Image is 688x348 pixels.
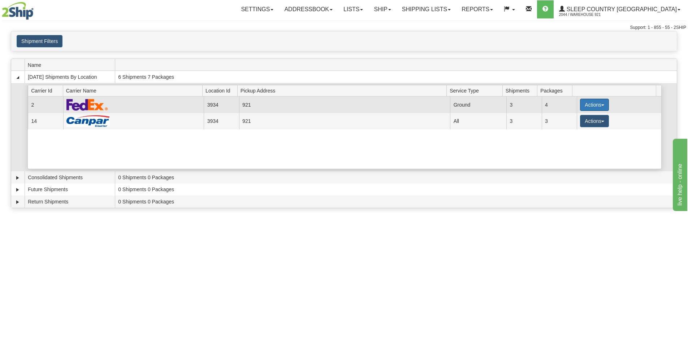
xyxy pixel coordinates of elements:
[554,0,686,18] a: Sleep Country [GEOGRAPHIC_DATA] 2044 / Warehouse 921
[28,113,63,129] td: 14
[559,11,613,18] span: 2044 / Warehouse 921
[115,196,677,208] td: 0 Shipments 0 Packages
[542,96,577,113] td: 4
[5,4,67,13] div: live help - online
[506,113,541,129] td: 3
[542,113,577,129] td: 3
[368,0,396,18] a: Ship
[671,137,687,211] iframe: chat widget
[397,0,456,18] a: Shipping lists
[235,0,279,18] a: Settings
[450,85,502,96] span: Service Type
[205,85,237,96] span: Location Id
[580,115,609,127] button: Actions
[14,74,21,81] a: Collapse
[115,171,677,184] td: 0 Shipments 0 Packages
[115,184,677,196] td: 0 Shipments 0 Packages
[506,85,537,96] span: Shipments
[450,113,506,129] td: All
[14,198,21,206] a: Expand
[239,96,450,113] td: 921
[28,59,115,70] span: Name
[241,85,447,96] span: Pickup Address
[25,196,115,208] td: Return Shipments
[580,99,609,111] button: Actions
[506,96,541,113] td: 3
[17,35,62,47] button: Shipment Filters
[66,115,110,127] img: Canpar
[66,99,108,111] img: FedEx Express®
[14,186,21,193] a: Expand
[2,2,34,20] img: logo2044.jpg
[25,184,115,196] td: Future Shipments
[456,0,498,18] a: Reports
[204,96,239,113] td: 3934
[31,85,63,96] span: Carrier Id
[540,85,572,96] span: Packages
[338,0,368,18] a: Lists
[28,96,63,113] td: 2
[25,71,115,83] td: [DATE] Shipments By Location
[239,113,450,129] td: 921
[115,71,677,83] td: 6 Shipments 7 Packages
[2,25,686,31] div: Support: 1 - 855 - 55 - 2SHIP
[25,171,115,184] td: Consolidated Shipments
[450,96,506,113] td: Ground
[565,6,677,12] span: Sleep Country [GEOGRAPHIC_DATA]
[279,0,338,18] a: Addressbook
[14,174,21,181] a: Expand
[66,85,203,96] span: Carrier Name
[204,113,239,129] td: 3934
